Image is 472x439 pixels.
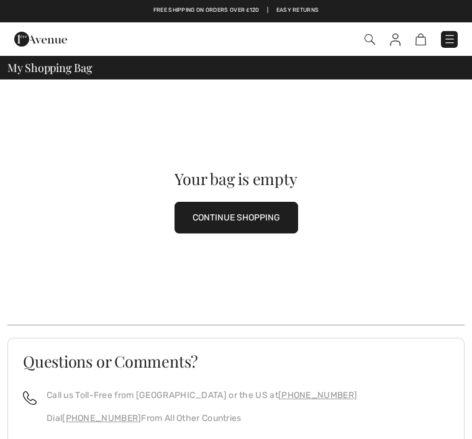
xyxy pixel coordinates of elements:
[267,6,268,15] span: |
[278,390,357,401] a: [PHONE_NUMBER]
[365,34,375,45] img: Search
[47,389,357,402] p: Call us Toll-Free from [GEOGRAPHIC_DATA] or the US at
[62,413,141,423] a: [PHONE_NUMBER]
[276,6,319,15] a: Easy Returns
[47,412,357,425] p: Dial From All Other Countries
[30,171,442,186] div: Your bag is empty
[390,34,401,46] img: My Info
[415,34,426,45] img: Shopping Bag
[175,202,298,233] button: CONTINUE SHOPPING
[14,27,67,52] img: 1ère Avenue
[7,62,93,73] span: My Shopping Bag
[23,353,449,369] h3: Questions or Comments?
[153,6,260,15] a: Free shipping on orders over ₤120
[23,391,37,405] img: call
[14,34,67,44] a: 1ère Avenue
[443,33,456,45] img: Menu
